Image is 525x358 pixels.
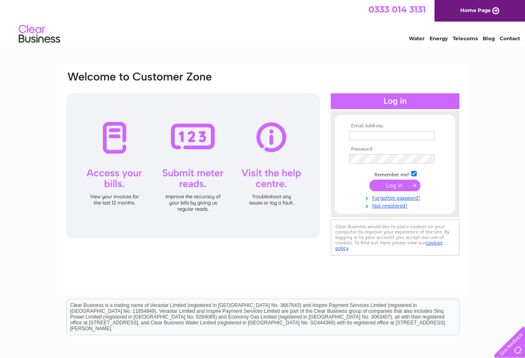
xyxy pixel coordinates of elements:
[369,180,420,191] input: Submit
[347,146,443,152] th: Password:
[347,170,443,178] td: Remember me?
[453,35,478,41] a: Telecoms
[349,201,443,209] a: Not registered?
[335,240,442,251] a: cookies policy
[483,35,495,41] a: Blog
[369,4,426,15] a: 0333 014 3131
[500,35,520,41] a: Contact
[67,5,459,40] div: Clear Business is a trading name of Verastar Limited (registered in [GEOGRAPHIC_DATA] No. 3667643...
[18,22,61,47] img: logo.png
[347,123,443,129] th: Email Address:
[409,35,425,41] a: Water
[430,35,448,41] a: Energy
[349,193,443,201] a: Forgotten password?
[331,219,459,256] div: Clear Business would like to place cookies on your computer to improve your experience of the sit...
